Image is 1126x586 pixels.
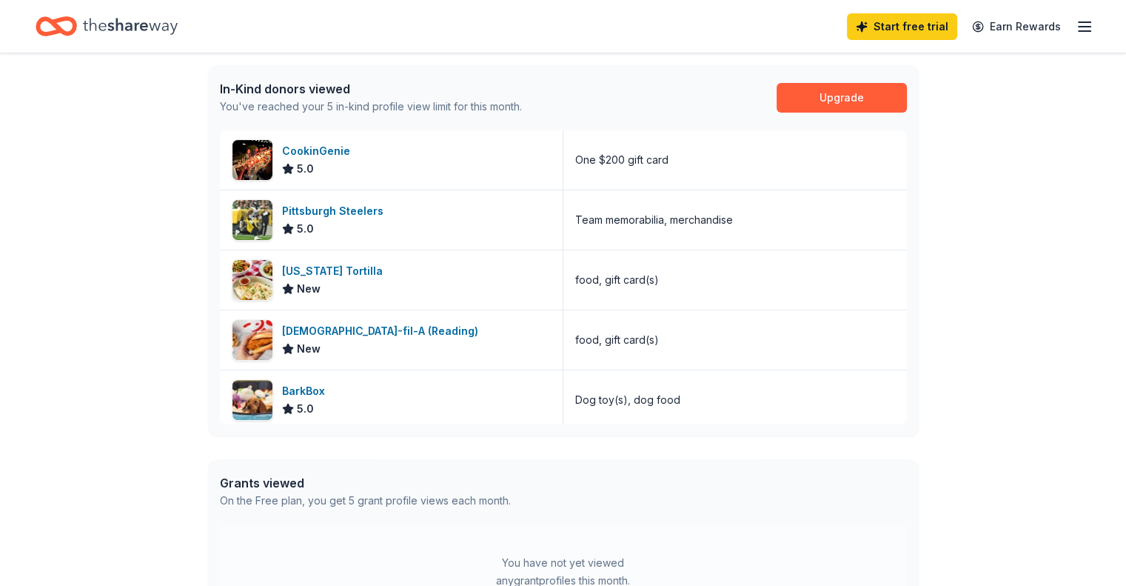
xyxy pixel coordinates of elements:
[282,262,389,280] div: [US_STATE] Tortilla
[847,13,957,40] a: Start free trial
[220,80,522,98] div: In-Kind donors viewed
[575,271,659,289] div: food, gift card(s)
[575,151,668,169] div: One $200 gift card
[220,492,511,510] div: On the Free plan, you get 5 grant profile views each month.
[575,331,659,349] div: food, gift card(s)
[220,98,522,116] div: You've reached your 5 in-kind profile view limit for this month.
[232,260,272,300] img: Image for California Tortilla
[575,211,733,229] div: Team memorabilia, merchandise
[575,391,680,409] div: Dog toy(s), dog food
[297,280,321,298] span: New
[777,83,907,113] a: Upgrade
[232,140,272,180] img: Image for CookinGenie
[297,400,314,418] span: 5.0
[297,220,314,238] span: 5.0
[36,9,178,44] a: Home
[220,474,511,492] div: Grants viewed
[297,340,321,358] span: New
[282,142,356,160] div: CookinGenie
[963,13,1070,40] a: Earn Rewards
[232,380,272,420] img: Image for BarkBox
[232,320,272,360] img: Image for Chick-fil-A (Reading)
[232,200,272,240] img: Image for Pittsburgh Steelers
[282,382,331,400] div: BarkBox
[282,202,389,220] div: Pittsburgh Steelers
[282,322,484,340] div: [DEMOGRAPHIC_DATA]-fil-A (Reading)
[297,160,314,178] span: 5.0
